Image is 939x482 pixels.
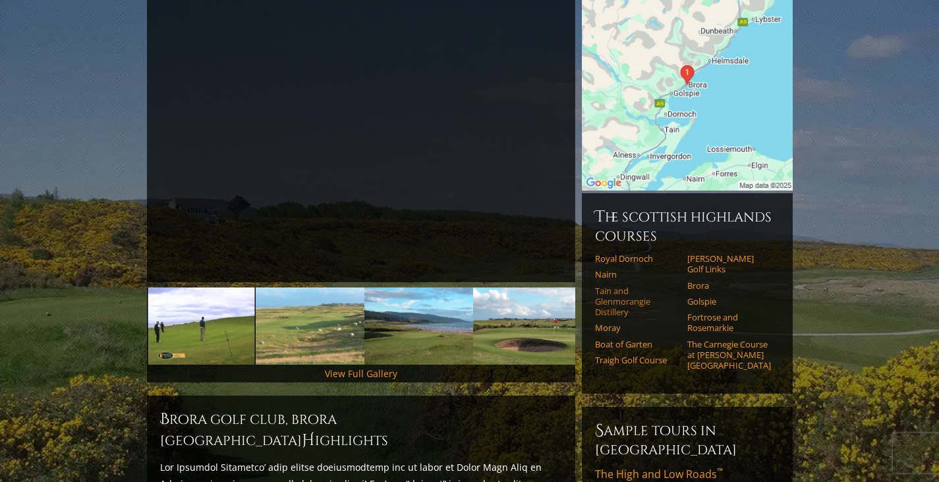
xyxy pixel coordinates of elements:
h6: Sample Tours in [GEOGRAPHIC_DATA] [595,420,780,459]
a: Brora [687,280,771,291]
span: The High and Low Roads [595,467,723,481]
a: Nairn [595,269,679,280]
h6: The Scottish Highlands Courses [595,206,780,245]
a: Boat of Garten [595,339,679,349]
a: Golspie [687,296,771,307]
a: The Carnegie Course at [PERSON_NAME][GEOGRAPHIC_DATA] [687,339,771,371]
a: Royal Dornoch [595,253,679,264]
span: H [302,430,315,451]
a: Fortrose and Rosemarkie [687,312,771,334]
a: View Full Gallery [325,367,397,380]
a: Tain and Glenmorangie Distillery [595,286,679,318]
a: [PERSON_NAME] Golf Links [687,253,771,275]
a: Traigh Golf Course [595,355,679,365]
h2: Brora Golf Club, Brora [GEOGRAPHIC_DATA] ighlights [160,409,562,451]
a: Moray [595,322,679,333]
sup: ™ [717,466,723,477]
